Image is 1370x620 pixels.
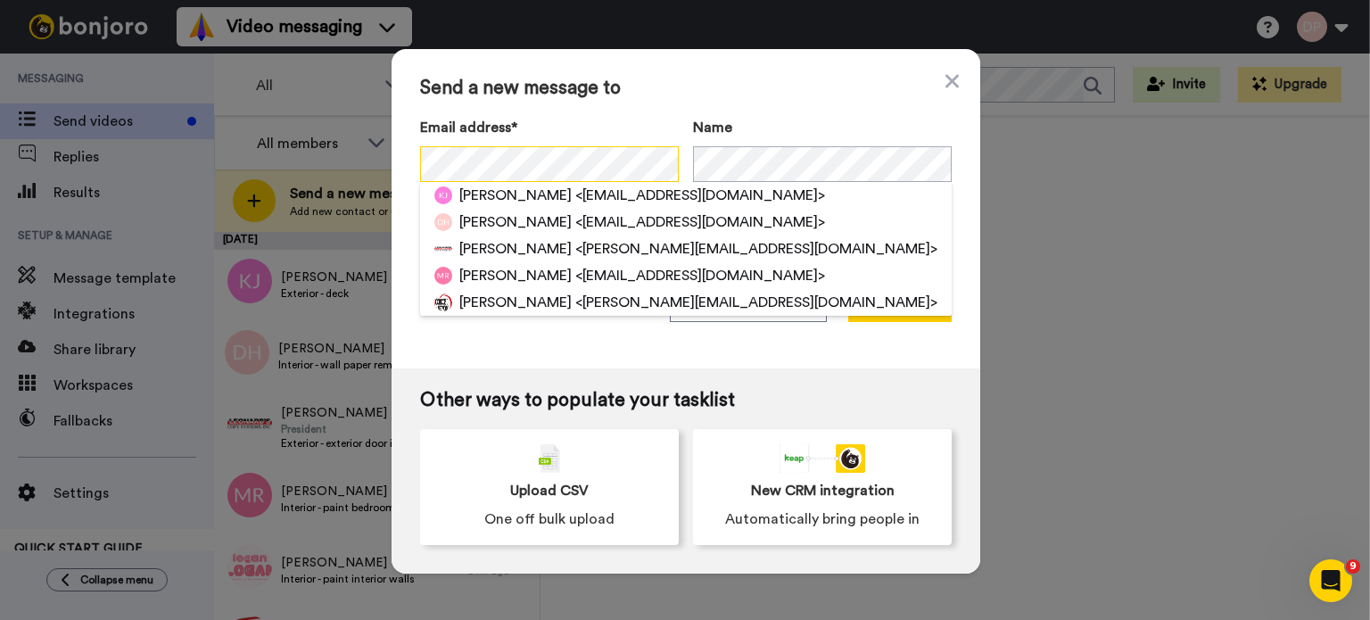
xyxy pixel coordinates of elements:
[434,186,452,204] img: kj.png
[510,480,589,501] span: Upload CSV
[420,78,952,99] span: Send a new message to
[780,444,865,473] div: animation
[459,292,572,313] span: [PERSON_NAME]
[459,238,572,260] span: [PERSON_NAME]
[575,211,825,233] span: <[EMAIL_ADDRESS][DOMAIN_NAME]>
[575,185,825,206] span: <[EMAIL_ADDRESS][DOMAIN_NAME]>
[420,117,679,138] label: Email address*
[539,444,560,473] img: csv-grey.png
[459,211,572,233] span: [PERSON_NAME]
[459,185,572,206] span: [PERSON_NAME]
[751,480,895,501] span: New CRM integration
[434,240,452,258] img: 02e1e658-e8d5-4105-9baa-48a271d87916.png
[434,293,452,311] img: 87169452-b78e-476e-8411-6640906cf9a1.png
[575,238,937,260] span: <[PERSON_NAME][EMAIL_ADDRESS][DOMAIN_NAME]>
[1309,559,1352,602] iframe: Intercom live chat
[484,508,615,530] span: One off bulk upload
[434,213,452,231] img: dh.png
[459,265,572,286] span: [PERSON_NAME]
[725,508,920,530] span: Automatically bring people in
[1346,559,1360,574] span: 9
[693,117,732,138] span: Name
[575,292,937,313] span: <[PERSON_NAME][EMAIL_ADDRESS][DOMAIN_NAME]>
[420,390,952,411] span: Other ways to populate your tasklist
[575,265,825,286] span: <[EMAIL_ADDRESS][DOMAIN_NAME]>
[434,267,452,285] img: mr.png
